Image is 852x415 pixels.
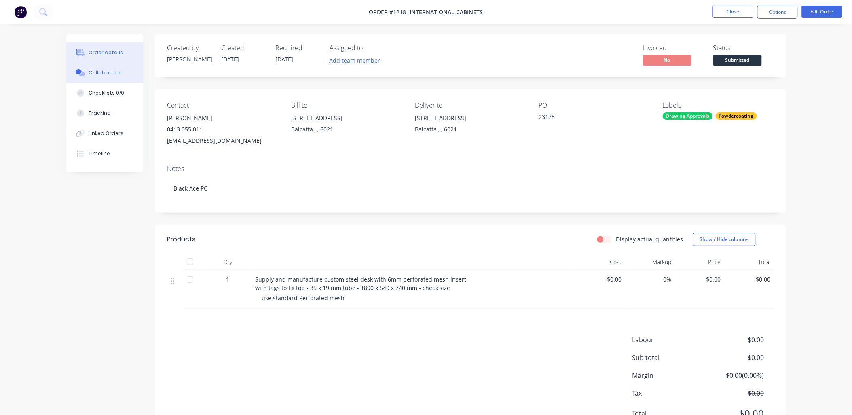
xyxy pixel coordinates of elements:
div: [PERSON_NAME] [167,55,212,64]
span: $0.00 [704,388,764,398]
span: Tax [632,388,704,398]
div: 23175 [539,112,640,124]
button: Options [757,6,798,19]
button: Submitted [713,55,762,67]
button: Show / Hide columns [693,233,756,246]
div: [STREET_ADDRESS] [415,112,526,124]
div: Powdercoating [716,112,757,120]
div: Cost [576,254,626,270]
span: Supply and manufacture custom steel desk with 6mm perforated mesh insert with tags to fix top - 3... [256,275,468,292]
button: Add team member [330,55,385,66]
span: [DATE] [276,55,294,63]
div: Price [675,254,725,270]
div: Deliver to [415,102,526,109]
button: Edit Order [802,6,842,18]
div: Drawing Approvals [663,112,713,120]
div: [STREET_ADDRESS]Balcatta , , 6021 [291,112,402,138]
span: Submitted [713,55,762,65]
button: Order details [66,42,143,63]
div: Contact [167,102,278,109]
div: Bill to [291,102,402,109]
span: 1 [226,275,230,284]
span: Order #1218 - [369,8,410,16]
span: $0.00 [579,275,622,284]
div: PO [539,102,650,109]
div: Checklists 0/0 [89,89,124,97]
div: Notes [167,165,774,173]
div: Timeline [89,150,110,157]
span: Labour [632,335,704,345]
span: $0.00 [704,335,764,345]
div: Black Ace PC [167,176,774,201]
span: $0.00 [704,353,764,362]
div: Invoiced [643,44,704,52]
button: Timeline [66,144,143,164]
span: $0.00 ( 0.00 %) [704,371,764,380]
button: Add team member [325,55,385,66]
span: Sub total [632,353,704,362]
img: Factory [15,6,27,18]
span: No [643,55,691,65]
button: Linked Orders [66,123,143,144]
div: Qty [204,254,252,270]
div: [STREET_ADDRESS]Balcatta , , 6021 [415,112,526,138]
a: International Cabinets [410,8,483,16]
div: Order details [89,49,123,56]
div: Created by [167,44,212,52]
button: Collaborate [66,63,143,83]
div: Linked Orders [89,130,123,137]
button: Checklists 0/0 [66,83,143,103]
span: Margin [632,371,704,380]
label: Display actual quantities [616,235,683,243]
div: 0413 055 011 [167,124,278,135]
button: Tracking [66,103,143,123]
span: use standard Perforated mesh [262,294,345,302]
div: Collaborate [89,69,121,76]
div: Balcatta , , 6021 [291,124,402,135]
button: Close [713,6,753,18]
div: Balcatta , , 6021 [415,124,526,135]
div: [EMAIL_ADDRESS][DOMAIN_NAME] [167,135,278,146]
div: [PERSON_NAME] [167,112,278,124]
div: Status [713,44,774,52]
div: Products [167,235,196,244]
div: Required [276,44,320,52]
div: Tracking [89,110,111,117]
span: 0% [628,275,672,284]
span: [DATE] [222,55,239,63]
span: $0.00 [727,275,771,284]
div: [PERSON_NAME]0413 055 011[EMAIL_ADDRESS][DOMAIN_NAME] [167,112,278,146]
div: [STREET_ADDRESS] [291,112,402,124]
div: Markup [625,254,675,270]
span: $0.00 [678,275,721,284]
div: Total [724,254,774,270]
div: Labels [663,102,774,109]
div: Assigned to [330,44,411,52]
div: Created [222,44,266,52]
